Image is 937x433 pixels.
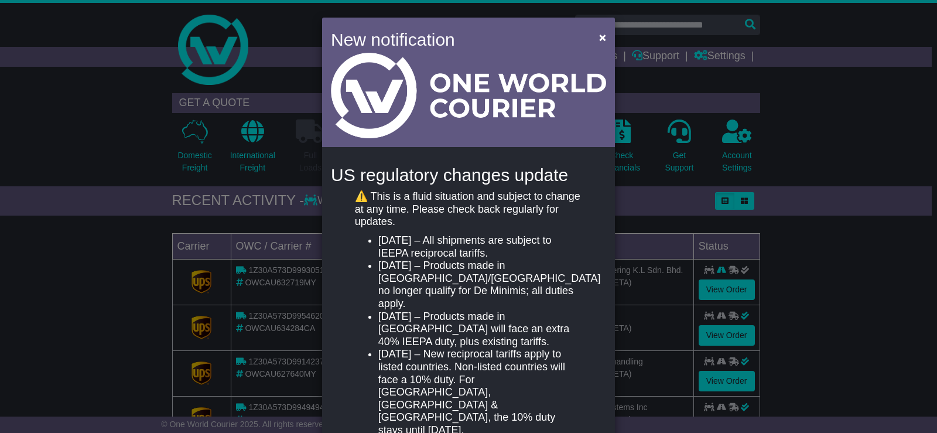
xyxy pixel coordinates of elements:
[378,234,582,260] li: [DATE] – All shipments are subject to IEEPA reciprocal tariffs.
[331,53,606,138] img: Light
[331,165,606,185] h4: US regulatory changes update
[599,30,606,44] span: ×
[593,25,612,49] button: Close
[331,26,582,53] h4: New notification
[378,260,582,310] li: [DATE] – Products made in [GEOGRAPHIC_DATA]/[GEOGRAPHIC_DATA] no longer qualify for De Minimis; a...
[378,311,582,349] li: [DATE] – Products made in [GEOGRAPHIC_DATA] will face an extra 40% IEEPA duty, plus existing tari...
[355,190,582,229] p: ⚠️ This is a fluid situation and subject to change at any time. Please check back regularly for u...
